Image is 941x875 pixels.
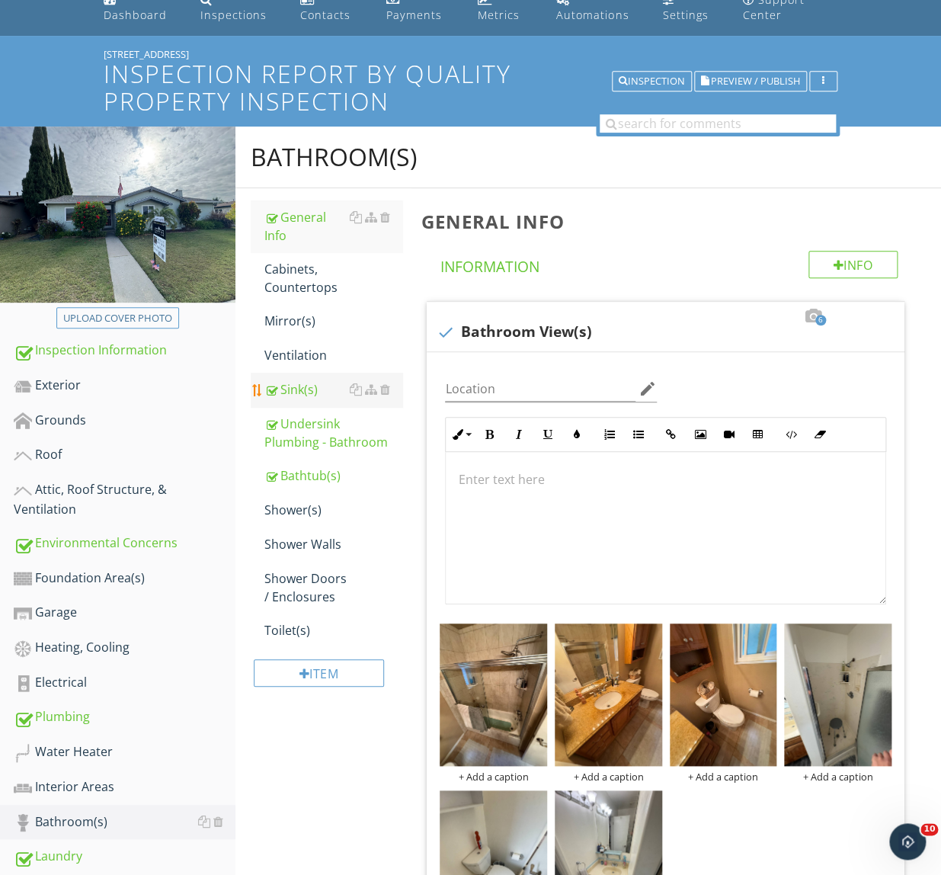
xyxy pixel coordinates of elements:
[264,346,403,364] div: Ventilation
[104,48,837,60] div: [STREET_ADDRESS]
[14,707,235,727] div: Plumbing
[889,823,926,860] iframe: Intercom live chat
[711,76,800,86] span: Preview / Publish
[264,260,403,296] div: Cabinets, Countertops
[670,771,777,783] div: + Add a caption
[694,71,807,92] button: Preview / Publish
[251,142,417,172] div: Bathroom(s)
[264,415,403,451] div: Undersink Plumbing - Bathroom
[254,659,385,687] div: Item
[14,742,235,762] div: Water Heater
[685,420,714,449] button: Insert Image (Ctrl+P)
[264,312,403,330] div: Mirror(s)
[562,420,591,449] button: Colors
[264,569,403,606] div: Shower Doors / Enclosures
[14,534,235,553] div: Environmental Concerns
[475,420,504,449] button: Bold (Ctrl+B)
[776,420,805,449] button: Code View
[743,420,772,449] button: Insert Table
[14,777,235,797] div: Interior Areas
[815,315,826,325] span: 6
[639,380,657,398] i: edit
[784,623,891,767] img: data
[14,569,235,588] div: Foundation Area(s)
[440,251,898,277] h4: Information
[386,8,442,22] div: Payments
[808,251,898,278] div: Info
[784,771,891,783] div: + Add a caption
[594,420,623,449] button: Ordered List
[264,621,403,639] div: Toilet(s)
[200,8,267,22] div: Inspections
[504,420,533,449] button: Italic (Ctrl+I)
[612,73,692,87] a: Inspection
[14,341,235,361] div: Inspection Information
[104,60,837,114] h1: Inspection Report by Quality Property Inspection
[264,380,403,399] div: Sink(s)
[805,420,834,449] button: Clear Formatting
[623,420,652,449] button: Unordered List
[612,71,692,92] button: Inspection
[264,208,403,245] div: General Info
[14,812,235,832] div: Bathroom(s)
[14,480,235,518] div: Attic, Roof Structure, & Ventilation
[14,847,235,867] div: Laundry
[14,411,235,431] div: Grounds
[14,673,235,693] div: Electrical
[264,466,403,485] div: Bathtub(s)
[14,638,235,658] div: Heating, Cooling
[556,8,629,22] div: Automations
[478,8,520,22] div: Metrics
[14,603,235,623] div: Garage
[63,311,172,326] div: Upload cover photo
[663,8,709,22] div: Settings
[920,823,938,835] span: 10
[14,445,235,465] div: Roof
[656,420,685,449] button: Insert Link (Ctrl+K)
[533,420,562,449] button: Underline (Ctrl+U)
[694,73,807,87] a: Preview / Publish
[440,771,547,783] div: + Add a caption
[264,501,403,519] div: Shower(s)
[600,114,836,133] input: search for comments
[555,771,662,783] div: + Add a caption
[445,377,635,402] input: Location
[14,376,235,396] div: Exterior
[104,8,167,22] div: Dashboard
[299,8,350,22] div: Contacts
[555,623,662,767] img: data
[264,535,403,553] div: Shower Walls
[670,623,777,767] img: data
[440,623,547,767] img: data
[421,211,917,232] h3: General Info
[446,420,475,449] button: Inline Style
[619,76,685,87] div: Inspection
[56,307,179,329] button: Upload cover photo
[714,420,743,449] button: Insert Video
